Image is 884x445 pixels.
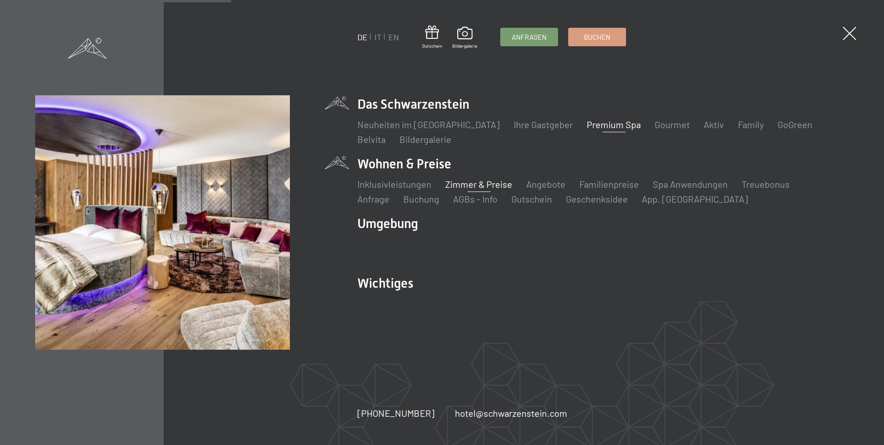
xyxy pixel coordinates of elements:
[357,179,431,190] a: Inklusivleistungen
[653,179,728,190] a: Spa Anwendungen
[403,193,439,204] a: Buchung
[357,193,389,204] a: Anfrage
[357,407,435,420] a: [PHONE_NUMBER]
[579,179,639,190] a: Familienpreise
[501,28,558,46] a: Anfragen
[357,119,500,130] a: Neuheiten im [GEOGRAPHIC_DATA]
[742,179,790,190] a: Treuebonus
[584,32,610,42] span: Buchen
[357,134,386,145] a: Belvita
[445,179,512,190] a: Zimmer & Preise
[399,134,451,145] a: Bildergalerie
[422,43,442,49] span: Gutschein
[357,32,368,42] a: DE
[511,193,552,204] a: Gutschein
[526,179,565,190] a: Angebote
[512,32,546,42] span: Anfragen
[655,119,690,130] a: Gourmet
[388,32,399,42] a: EN
[452,43,477,49] span: Bildergalerie
[738,119,764,130] a: Family
[453,193,497,204] a: AGBs - Info
[642,193,748,204] a: App. [GEOGRAPHIC_DATA]
[778,119,812,130] a: GoGreen
[374,32,381,42] a: IT
[587,119,641,130] a: Premium Spa
[357,408,435,419] span: [PHONE_NUMBER]
[422,25,442,49] a: Gutschein
[566,193,628,204] a: Geschenksidee
[455,407,567,420] a: hotel@schwarzenstein.com
[514,119,573,130] a: Ihre Gastgeber
[569,28,626,46] a: Buchen
[452,27,477,49] a: Bildergalerie
[704,119,724,130] a: Aktiv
